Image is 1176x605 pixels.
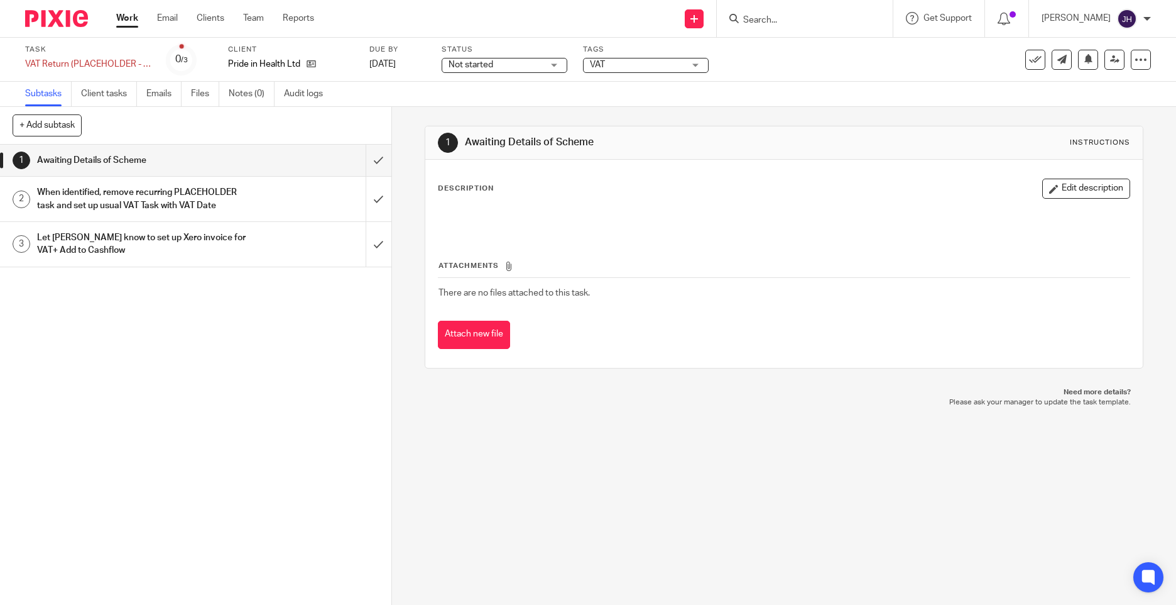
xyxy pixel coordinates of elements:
[742,15,855,26] input: Search
[283,12,314,25] a: Reports
[1070,138,1130,148] div: Instructions
[13,114,82,136] button: + Add subtask
[243,12,264,25] a: Team
[590,60,605,69] span: VAT
[438,321,510,349] button: Attach new file
[465,136,811,149] h1: Awaiting Details of Scheme
[923,14,972,23] span: Get Support
[449,60,493,69] span: Not started
[37,228,248,260] h1: Let [PERSON_NAME] know to set up Xero invoice for VAT+ Add to Cashflow
[13,191,30,208] div: 2
[228,45,354,55] label: Client
[37,183,248,215] h1: When identified, remove recurring PLACEHOLDER task and set up usual VAT Task with VAT Date
[438,262,499,269] span: Attachments
[157,12,178,25] a: Email
[191,82,219,106] a: Files
[228,58,300,70] p: Pride in Health Ltd
[197,12,224,25] a: Clients
[25,82,72,106] a: Subtasks
[438,289,590,297] span: There are no files attached to this task.
[229,82,275,106] a: Notes (0)
[13,235,30,253] div: 3
[442,45,567,55] label: Status
[25,10,88,27] img: Pixie
[181,57,188,64] small: /3
[437,387,1131,397] p: Need more details?
[438,184,494,194] p: Description
[1042,12,1111,25] p: [PERSON_NAME]
[37,151,248,170] h1: Awaiting Details of Scheme
[13,152,30,169] div: 1
[583,45,709,55] label: Tags
[284,82,332,106] a: Audit logs
[369,60,396,69] span: [DATE]
[146,82,182,106] a: Emails
[81,82,137,106] a: Client tasks
[175,52,188,67] div: 0
[1042,179,1130,199] button: Edit description
[25,58,151,70] div: VAT Return (PLACEHOLDER - AWAITING DETAILS TO SET UP - CONVERT TO VAT TASK ONCE DONE)
[437,397,1131,408] p: Please ask your manager to update the task template.
[25,45,151,55] label: Task
[438,133,458,153] div: 1
[369,45,426,55] label: Due by
[1117,9,1137,29] img: svg%3E
[116,12,138,25] a: Work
